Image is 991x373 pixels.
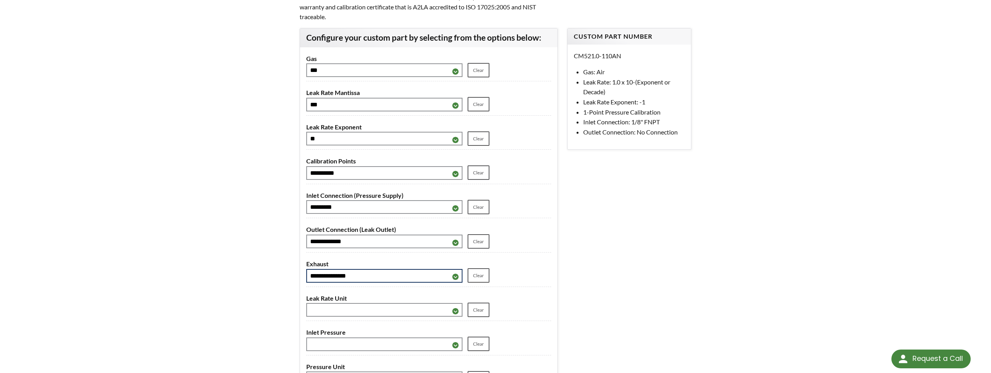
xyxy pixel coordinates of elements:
[583,97,685,107] li: Leak Rate Exponent: -1
[583,77,685,97] li: Leak Rate: 1.0 x 10-(Exponent or Decade)
[468,337,489,351] a: Clear
[306,32,551,43] h3: Configure your custom part by selecting from the options below:
[468,97,489,111] a: Clear
[897,353,909,365] img: round button
[891,350,971,368] div: Request a Call
[306,54,551,64] label: Gas
[574,51,685,61] p: CM521.0-110AN
[306,88,551,98] label: Leak Rate Mantissa
[306,156,551,166] label: Calibration Points
[306,327,551,337] label: Inlet Pressure
[468,165,489,180] a: Clear
[468,131,489,146] a: Clear
[306,122,551,132] label: Leak Rate Exponent
[574,32,685,41] h4: Custom Part Number
[306,293,551,303] label: Leak Rate Unit
[468,63,489,77] a: Clear
[583,107,685,117] li: 1-Point Pressure Calibration
[306,190,551,201] label: Inlet Connection (Pressure Supply)
[583,67,685,77] li: Gas: Air
[468,268,489,283] a: Clear
[468,200,489,214] a: Clear
[583,127,685,137] li: Outlet Connection: No Connection
[583,117,685,127] li: Inlet Connection: 1/8" FNPT
[468,303,489,317] a: Clear
[912,350,963,368] div: Request a Call
[468,234,489,249] a: Clear
[306,362,551,372] label: Pressure Unit
[306,224,551,235] label: Outlet Connection (Leak Outlet)
[306,259,551,269] label: Exhaust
